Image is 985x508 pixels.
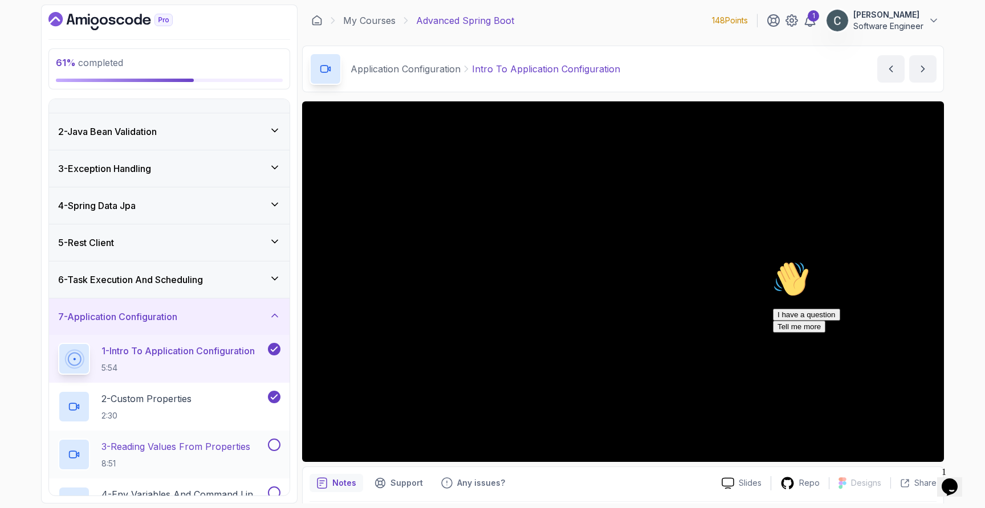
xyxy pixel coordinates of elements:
a: Dashboard [311,15,323,26]
p: Share [914,477,937,489]
span: Hi! How can we help? [5,34,113,43]
button: 6-Task Execution And Scheduling [49,261,290,298]
h3: 2 - Java Bean Validation [58,125,157,138]
button: 1-Intro To Application Configuration5:54 [58,343,280,375]
p: Notes [332,477,356,489]
p: Repo [799,477,820,489]
button: 7-Application Configuration [49,298,290,335]
iframe: 1 - Intro to Application Configuration [302,101,944,462]
p: Designs [851,477,881,489]
span: 61 % [56,57,76,68]
p: 1 - Intro To Application Configuration [101,344,255,358]
button: Feedback button [434,474,512,492]
iframe: chat widget [937,462,974,497]
p: 148 Points [712,15,748,26]
h3: 4 - Spring Data Jpa [58,199,136,212]
button: Share [890,477,937,489]
button: user profile image[PERSON_NAME]Software Engineer [826,9,939,32]
button: next content [909,55,937,83]
p: Software Engineer [853,21,923,32]
span: completed [56,57,123,68]
button: 2-Custom Properties2:30 [58,391,280,423]
p: [PERSON_NAME] [853,9,923,21]
img: :wave: [5,5,41,41]
a: 1 [803,14,817,27]
button: Support button [368,474,430,492]
h3: 5 - Rest Client [58,236,114,249]
p: Any issues? [457,477,505,489]
a: My Courses [343,14,396,27]
p: 2 - Custom Properties [101,392,192,405]
p: Advanced Spring Boot [416,14,514,27]
div: 1 [808,10,819,22]
button: previous content [877,55,905,83]
button: notes button [310,474,363,492]
p: Intro To Application Configuration [472,62,620,76]
p: Application Configuration [351,62,461,76]
button: 3-Exception Handling [49,150,290,187]
img: user profile image [827,10,848,31]
p: 4 - Env Variables And Command Line Arguments [101,487,266,501]
p: Support [390,477,423,489]
iframe: chat widget [768,256,974,457]
p: 8:51 [101,458,250,469]
button: 4-Spring Data Jpa [49,187,290,224]
button: I have a question [5,52,72,64]
h3: 7 - Application Configuration [58,310,177,323]
p: 3 - Reading Values From Properties [101,440,250,453]
a: Slides [713,477,771,489]
h3: 6 - Task Execution And Scheduling [58,273,203,286]
button: 3-Reading Values From Properties8:51 [58,439,280,470]
h3: 3 - Exception Handling [58,162,151,175]
button: Tell me more [5,64,57,76]
p: 2:30 [101,410,192,421]
div: 👋Hi! How can we help?I have a questionTell me more [5,5,210,76]
a: Dashboard [48,12,199,30]
button: 5-Rest Client [49,224,290,261]
p: Slides [739,477,762,489]
a: Repo [771,476,829,490]
p: 5:54 [101,362,255,374]
button: 2-Java Bean Validation [49,113,290,150]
